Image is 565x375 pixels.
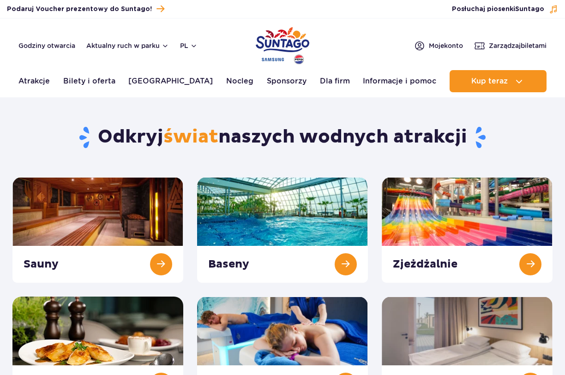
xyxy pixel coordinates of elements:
a: Atrakcje [18,70,50,92]
button: Aktualny ruch w parku [86,42,169,49]
span: Kup teraz [471,77,508,85]
span: świat [163,125,218,149]
a: Sponsorzy [267,70,307,92]
a: Dla firm [320,70,350,92]
a: Informacje i pomoc [363,70,436,92]
a: Mojekonto [414,40,463,51]
a: Nocleg [226,70,253,92]
span: Podaruj Voucher prezentowy do Suntago! [7,5,152,14]
a: Bilety i oferta [63,70,115,92]
a: Zarządzajbiletami [474,40,547,51]
a: Godziny otwarcia [18,41,75,50]
span: Zarządzaj biletami [489,41,547,50]
button: pl [180,41,198,50]
h1: Odkryj naszych wodnych atrakcji [12,125,553,149]
a: [GEOGRAPHIC_DATA] [128,70,213,92]
button: Posłuchaj piosenkiSuntago [452,5,558,14]
span: Posłuchaj piosenki [452,5,544,14]
button: Kup teraz [450,70,547,92]
span: Suntago [515,6,544,12]
span: Moje konto [429,41,463,50]
a: Podaruj Voucher prezentowy do Suntago! [7,3,164,15]
a: Park of Poland [256,23,309,65]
